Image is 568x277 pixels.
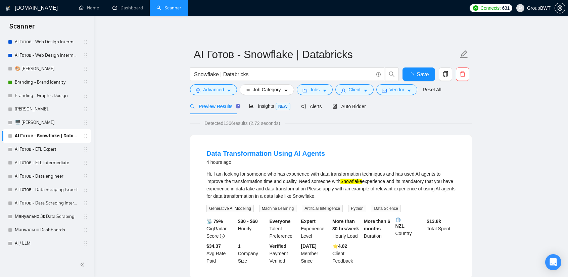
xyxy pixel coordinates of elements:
[227,88,231,93] span: caret-down
[15,76,79,89] a: Branding - Brand Identity
[245,88,250,93] span: bars
[83,147,88,152] span: holder
[249,103,290,109] span: Insights
[240,84,294,95] button: barsJob Categorycaret-down
[423,86,441,93] a: Reset All
[83,174,88,179] span: holder
[203,86,224,93] span: Advanced
[83,187,88,192] span: holder
[200,120,285,127] span: Detected 1366 results (2.72 seconds)
[79,5,99,11] a: homeHome
[194,46,458,63] input: Scanner name...
[15,196,79,210] a: AI Готов - Data Scraping Intermediate
[83,214,88,219] span: holder
[4,21,40,36] span: Scanner
[15,129,79,143] a: AI Готов - Snowflake | Databricks
[456,67,469,81] button: delete
[220,234,225,238] span: info-circle
[389,86,404,93] span: Vendor
[83,39,88,45] span: holder
[341,88,346,93] span: user
[259,205,296,212] span: Machine Learning
[385,67,398,81] button: search
[427,219,441,224] b: $ 13.8k
[206,170,456,200] div: Hi, I am looking for someone who has experience with data transformation techniques and has used ...
[364,219,390,231] b: More than 6 months
[83,200,88,206] span: holder
[335,84,374,95] button: userClientcaret-down
[83,106,88,112] span: holder
[302,88,307,93] span: folder
[302,205,343,212] span: Artificial Intelligence
[194,70,373,79] input: Search Freelance Jobs...
[6,3,10,14] img: logo
[331,218,363,240] div: Hourly Load
[276,103,290,110] span: NEW
[332,219,359,231] b: More than 30 hrs/week
[460,50,468,59] span: edit
[299,218,331,240] div: Experience Level
[456,71,469,77] span: delete
[331,242,363,265] div: Client Feedback
[15,237,79,250] a: AI / LLM
[83,133,88,139] span: holder
[403,67,435,81] button: Save
[83,227,88,233] span: holder
[332,243,347,249] b: ⭐️ 4.82
[394,218,426,240] div: Country
[15,49,79,62] a: AI Готов - Web Design Intermediate минус Development
[376,84,417,95] button: idcardVendorcaret-down
[83,53,88,58] span: holder
[15,210,79,223] a: Мануально 3к Data Scraping
[439,67,452,81] button: copy
[270,219,291,224] b: Everyone
[502,4,510,12] span: 631
[15,223,79,237] a: Мануально Dashboards
[15,35,79,49] a: AI Готов - Web Design Intermediate минус Developer
[253,86,281,93] span: Job Category
[15,170,79,183] a: AI Готов - Data engineer
[15,143,79,156] a: AI Готов - ETL Expert
[206,219,223,224] b: 📡 79%
[382,88,387,93] span: idcard
[237,242,268,265] div: Company Size
[301,219,316,224] b: Expert
[206,205,254,212] span: Generative AI Modeling
[545,254,561,270] div: Open Intercom Messenger
[83,241,88,246] span: holder
[270,243,287,249] b: Verified
[284,88,288,93] span: caret-down
[297,84,333,95] button: folderJobscaret-down
[190,104,195,109] span: search
[555,3,565,13] button: setting
[205,218,237,240] div: GigRadar Score
[238,219,258,224] b: $30 - $60
[518,6,523,10] span: user
[83,160,88,166] span: holder
[407,88,412,93] span: caret-down
[156,5,181,11] a: searchScanner
[80,261,87,268] span: double-left
[15,250,79,264] a: 🗄️ [PERSON_NAME]
[340,179,362,184] mark: Snowflake
[301,104,306,109] span: notification
[83,66,88,72] span: holder
[15,102,79,116] a: [PERSON_NAME].
[206,243,221,249] b: $34.37
[310,86,320,93] span: Jobs
[332,104,366,109] span: Auto Bidder
[555,5,565,11] a: setting
[112,5,143,11] a: dashboardDashboard
[15,156,79,170] a: AI Готов - ETL Intermediate
[301,104,322,109] span: Alerts
[15,89,79,102] a: Branding - Graphic Design
[206,158,325,166] div: 4 hours ago
[396,218,400,222] img: 🌐
[15,183,79,196] a: AI Готов - Data Scraping Expert
[190,104,238,109] span: Preview Results
[376,72,381,77] span: info-circle
[395,218,424,229] b: NZL
[83,80,88,85] span: holder
[249,104,254,108] span: area-chart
